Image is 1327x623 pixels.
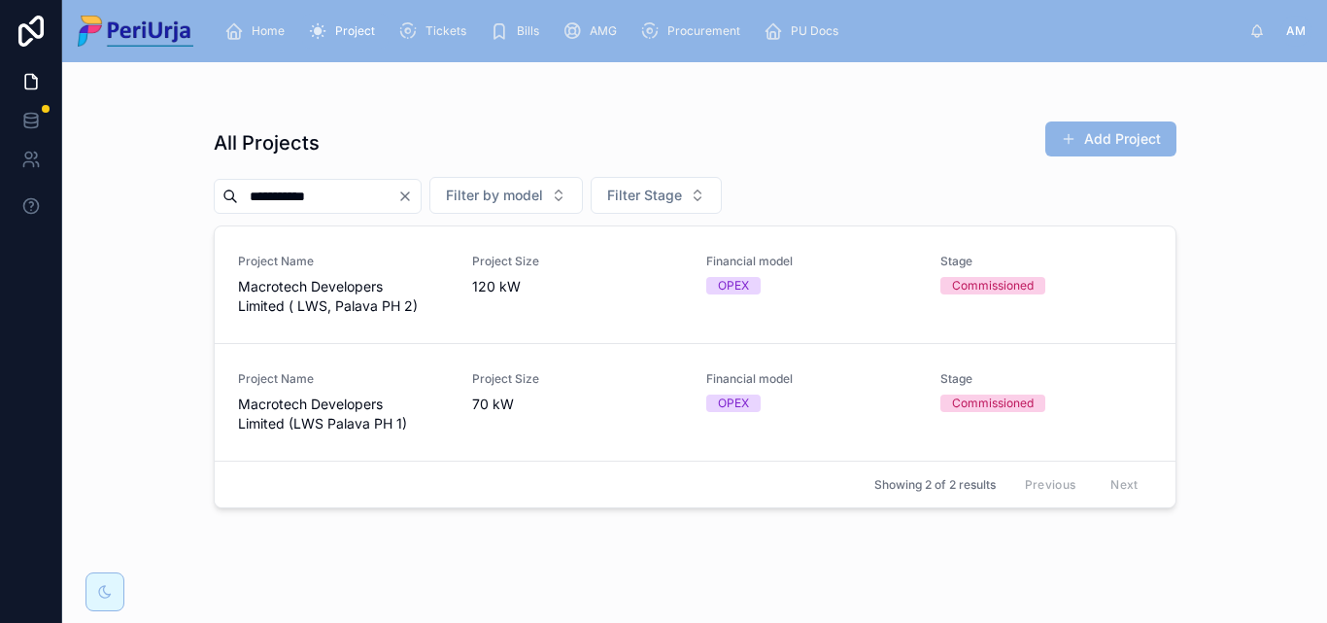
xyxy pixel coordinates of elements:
[517,23,539,39] span: Bills
[238,395,449,433] span: Macrotech Developers Limited (LWS Palava PH 1)
[634,14,754,49] a: Procurement
[590,23,617,39] span: AMG
[425,23,466,39] span: Tickets
[78,16,193,47] img: App logo
[238,254,449,269] span: Project Name
[472,277,683,296] span: 120 kW
[214,129,320,156] h1: All Projects
[557,14,630,49] a: AMG
[706,254,917,269] span: Financial model
[215,343,1175,461] a: Project NameMacrotech Developers Limited (LWS Palava PH 1)Project Size70 kWFinancial modelOPEXSta...
[1286,23,1306,39] span: AM
[397,189,421,204] button: Clear
[392,14,480,49] a: Tickets
[219,14,298,49] a: Home
[791,23,838,39] span: PU Docs
[302,14,389,49] a: Project
[335,23,375,39] span: Project
[607,186,682,205] span: Filter Stage
[591,177,722,214] button: Select Button
[706,371,917,387] span: Financial model
[252,23,285,39] span: Home
[667,23,740,39] span: Procurement
[238,277,449,316] span: Macrotech Developers Limited ( LWS, Palava PH 2)
[952,395,1034,412] div: Commissioned
[940,371,1151,387] span: Stage
[484,14,553,49] a: Bills
[429,177,583,214] button: Select Button
[874,477,996,493] span: Showing 2 of 2 results
[209,10,1249,52] div: scrollable content
[446,186,543,205] span: Filter by model
[1045,121,1176,156] button: Add Project
[238,371,449,387] span: Project Name
[758,14,852,49] a: PU Docs
[718,395,749,412] div: OPEX
[718,277,749,294] div: OPEX
[940,254,1151,269] span: Stage
[472,395,683,414] span: 70 kW
[472,254,683,269] span: Project Size
[215,226,1175,343] a: Project NameMacrotech Developers Limited ( LWS, Palava PH 2)Project Size120 kWFinancial modelOPEX...
[472,371,683,387] span: Project Size
[952,277,1034,294] div: Commissioned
